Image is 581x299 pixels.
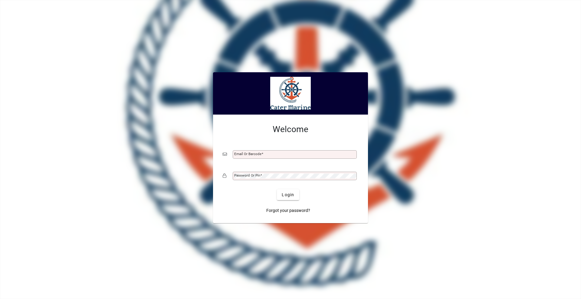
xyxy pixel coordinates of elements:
[282,192,294,198] span: Login
[266,207,310,214] span: Forgot your password?
[234,173,260,177] mat-label: Password or Pin
[277,189,299,200] button: Login
[264,205,313,216] a: Forgot your password?
[223,124,358,135] h2: Welcome
[234,152,261,156] mat-label: Email or Barcode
